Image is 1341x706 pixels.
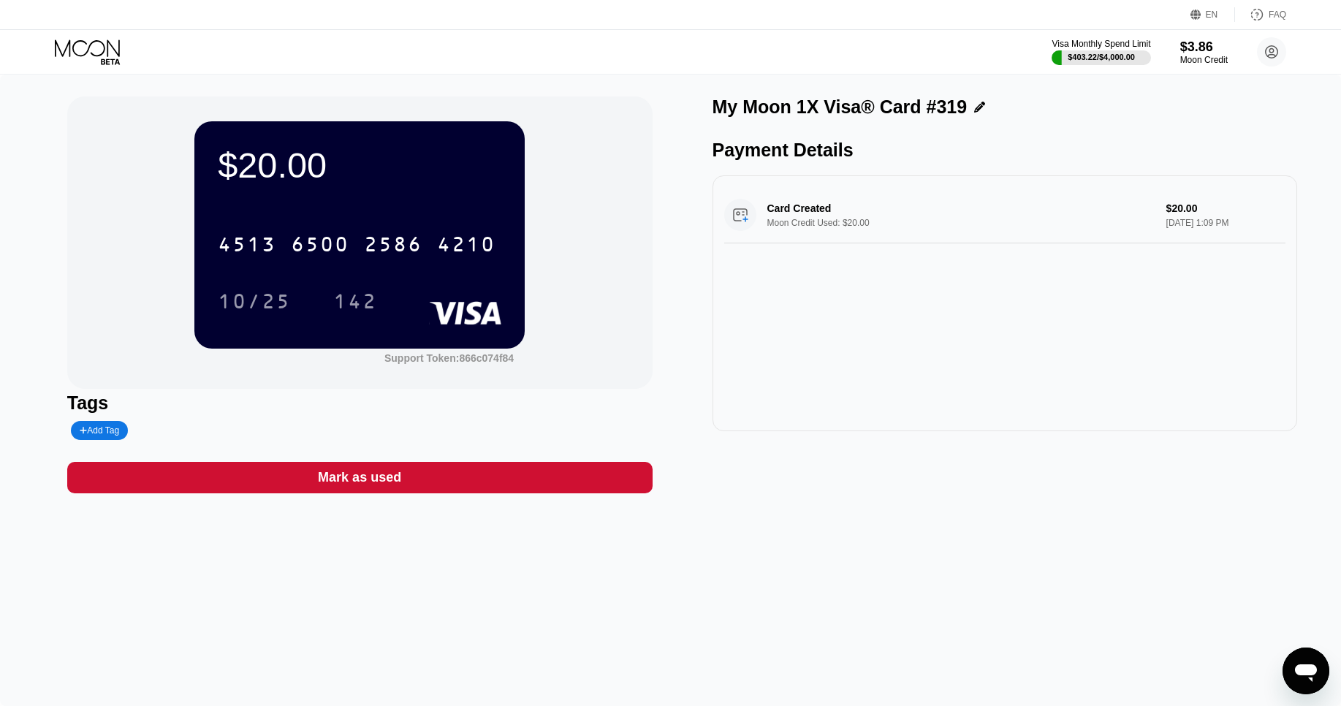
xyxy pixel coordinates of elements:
[1190,7,1235,22] div: EN
[1235,7,1286,22] div: FAQ
[1283,648,1329,694] iframe: Button to launch messaging window
[1180,39,1228,65] div: $3.86Moon Credit
[218,145,501,186] div: $20.00
[80,425,119,436] div: Add Tag
[322,283,388,319] div: 142
[364,235,422,258] div: 2586
[713,96,968,118] div: My Moon 1X Visa® Card #319
[333,292,377,315] div: 142
[318,469,401,486] div: Mark as used
[437,235,495,258] div: 4210
[67,392,653,414] div: Tags
[713,140,1298,161] div: Payment Details
[1180,39,1228,55] div: $3.86
[71,421,128,440] div: Add Tag
[1052,39,1150,65] div: Visa Monthly Spend Limit$403.22/$4,000.00
[1206,10,1218,20] div: EN
[384,352,514,364] div: Support Token:866c074f84
[384,352,514,364] div: Support Token: 866c074f84
[207,283,302,319] div: 10/25
[291,235,349,258] div: 6500
[1068,53,1135,61] div: $403.22 / $4,000.00
[1180,55,1228,65] div: Moon Credit
[67,462,653,493] div: Mark as used
[209,226,504,262] div: 4513650025864210
[1052,39,1150,49] div: Visa Monthly Spend Limit
[1269,10,1286,20] div: FAQ
[218,292,291,315] div: 10/25
[218,235,276,258] div: 4513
